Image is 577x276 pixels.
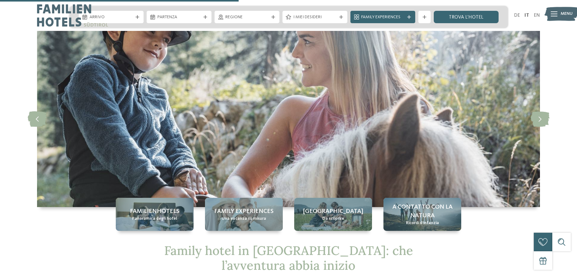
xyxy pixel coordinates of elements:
span: A contatto con la natura [390,203,455,220]
a: Family hotel in Trentino Alto Adige: la vacanza ideale per grandi e piccini Family experiences Un... [205,198,283,231]
span: Panoramica degli hotel [132,216,177,222]
span: Una vacanza su misura [222,216,266,222]
img: Family hotel in Trentino Alto Adige: la vacanza ideale per grandi e piccini [37,31,540,207]
span: Menu [561,11,573,17]
a: EN [534,13,540,18]
span: [GEOGRAPHIC_DATA] [303,207,363,216]
span: Familienhotels [130,207,179,216]
span: Family experiences [214,207,274,216]
a: IT [525,13,529,18]
span: Da scoprire [322,216,344,222]
span: Ricordi d’infanzia [406,220,439,226]
span: Family hotel in [GEOGRAPHIC_DATA]: che l’avventura abbia inizio [164,243,413,273]
a: DE [514,13,520,18]
a: Family hotel in Trentino Alto Adige: la vacanza ideale per grandi e piccini A contatto con la nat... [383,198,461,231]
a: Family hotel in Trentino Alto Adige: la vacanza ideale per grandi e piccini Familienhotels Panora... [116,198,194,231]
a: Family hotel in Trentino Alto Adige: la vacanza ideale per grandi e piccini [GEOGRAPHIC_DATA] Da ... [294,198,372,231]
